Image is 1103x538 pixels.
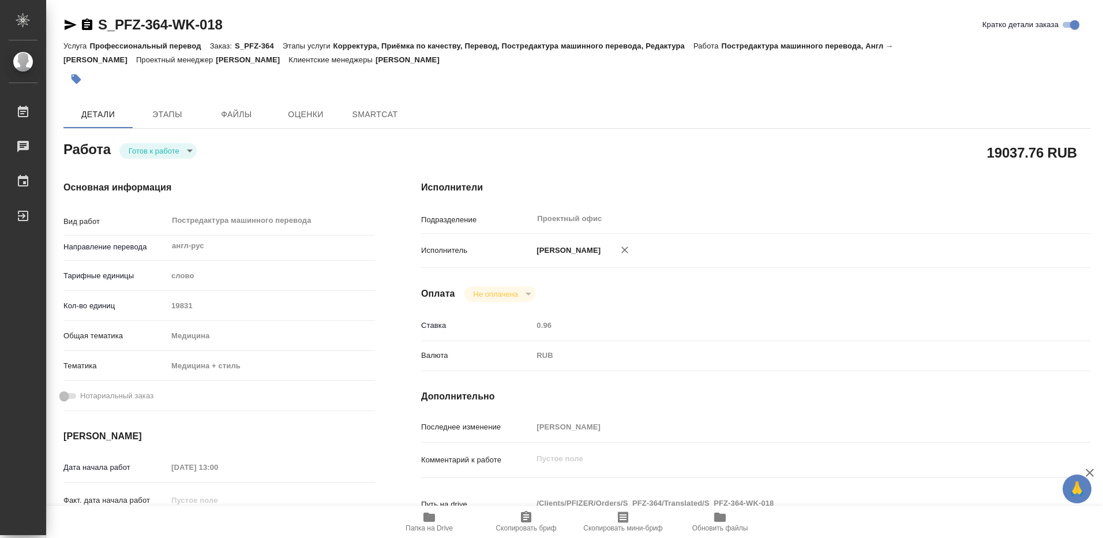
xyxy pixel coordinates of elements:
[1063,475,1091,503] button: 🙏
[63,495,167,506] p: Факт. дата начала работ
[532,245,601,256] p: [PERSON_NAME]
[125,146,183,156] button: Готов к работе
[575,506,671,538] button: Скопировать мини-бриф
[421,454,532,466] p: Комментарий к работе
[381,506,478,538] button: Папка на Drive
[80,18,94,32] button: Скопировать ссылку
[421,350,532,361] p: Валюта
[421,421,532,433] p: Последнее изменение
[63,300,167,312] p: Кол-во единиц
[119,143,197,159] div: Готов к работе
[210,42,235,50] p: Заказ:
[283,42,333,50] p: Этапы услуги
[406,524,453,532] span: Папка на Drive
[347,107,403,122] span: SmartCat
[63,360,167,372] p: Тематика
[167,297,375,314] input: Пустое поле
[421,390,1090,403] h4: Дополнительно
[478,506,575,538] button: Скопировать бриф
[692,524,748,532] span: Обновить файлы
[136,55,216,64] p: Проектный менеджер
[63,462,167,473] p: Дата начала работ
[421,245,532,256] p: Исполнитель
[612,237,637,263] button: Удалить исполнителя
[421,214,532,226] p: Подразделение
[1067,477,1087,501] span: 🙏
[532,494,1034,513] textarea: /Clients/PFIZER/Orders/S_PFZ-364/Translated/S_PFZ-364-WK-018
[671,506,768,538] button: Обновить файлы
[167,326,375,346] div: Медицина
[63,330,167,342] p: Общая тематика
[288,55,376,64] p: Клиентские менеджеры
[987,143,1077,162] h2: 19037.76 RUB
[63,138,111,159] h2: Работа
[63,216,167,227] p: Вид работ
[63,42,89,50] p: Услуга
[167,459,268,476] input: Пустое поле
[421,181,1090,195] h4: Исполнители
[216,55,288,64] p: [PERSON_NAME]
[496,524,556,532] span: Скопировать бриф
[333,42,693,50] p: Корректура, Приёмка по качеству, Перевод, Постредактура машинного перевода, Редактура
[167,266,375,286] div: слово
[63,241,167,253] p: Направление перевода
[63,429,375,443] h4: [PERSON_NAME]
[421,287,455,301] h4: Оплата
[532,317,1034,334] input: Пустое поле
[167,492,268,509] input: Пустое поле
[982,19,1059,31] span: Кратко детали заказа
[421,320,532,331] p: Ставка
[63,18,77,32] button: Скопировать ссылку для ЯМессенджера
[89,42,209,50] p: Профессиональный перевод
[421,499,532,510] p: Путь на drive
[693,42,722,50] p: Работа
[63,66,89,92] button: Добавить тэг
[532,346,1034,365] div: RUB
[278,107,333,122] span: Оценки
[167,356,375,376] div: Медицина + стиль
[63,270,167,282] p: Тарифные единицы
[209,107,264,122] span: Файлы
[80,390,153,402] span: Нотариальный заказ
[376,55,448,64] p: [PERSON_NAME]
[140,107,195,122] span: Этапы
[235,42,283,50] p: S_PFZ-364
[70,107,126,122] span: Детали
[464,286,535,302] div: Готов к работе
[98,17,223,32] a: S_PFZ-364-WK-018
[583,524,662,532] span: Скопировать мини-бриф
[470,289,522,299] button: Не оплачена
[63,181,375,195] h4: Основная информация
[532,419,1034,435] input: Пустое поле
